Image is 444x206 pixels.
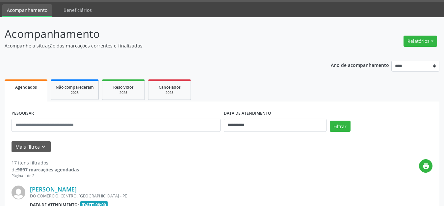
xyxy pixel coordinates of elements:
[56,90,94,95] div: 2025
[5,42,309,49] p: Acompanhe a situação das marcações correntes e finalizadas
[56,84,94,90] span: Não compareceram
[422,162,430,170] i: print
[224,108,271,119] label: DATA DE ATENDIMENTO
[12,186,25,199] img: img
[153,90,186,95] div: 2025
[12,159,79,166] div: 17 itens filtrados
[12,141,51,153] button: Mais filtroskeyboard_arrow_down
[330,121,351,132] button: Filtrar
[107,90,140,95] div: 2025
[12,166,79,173] div: de
[331,61,389,69] p: Ano de acompanhamento
[404,36,437,47] button: Relatórios
[2,4,52,17] a: Acompanhamento
[12,173,79,179] div: Página 1 de 2
[5,26,309,42] p: Acompanhamento
[113,84,134,90] span: Resolvidos
[15,84,37,90] span: Agendados
[30,193,334,199] div: DO COMERCIO, CENTRO, [GEOGRAPHIC_DATA] - PE
[40,143,47,150] i: keyboard_arrow_down
[30,186,77,193] a: [PERSON_NAME]
[17,166,79,173] strong: 9897 marcações agendadas
[12,108,34,119] label: PESQUISAR
[159,84,181,90] span: Cancelados
[59,4,96,16] a: Beneficiários
[419,159,432,173] button: print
